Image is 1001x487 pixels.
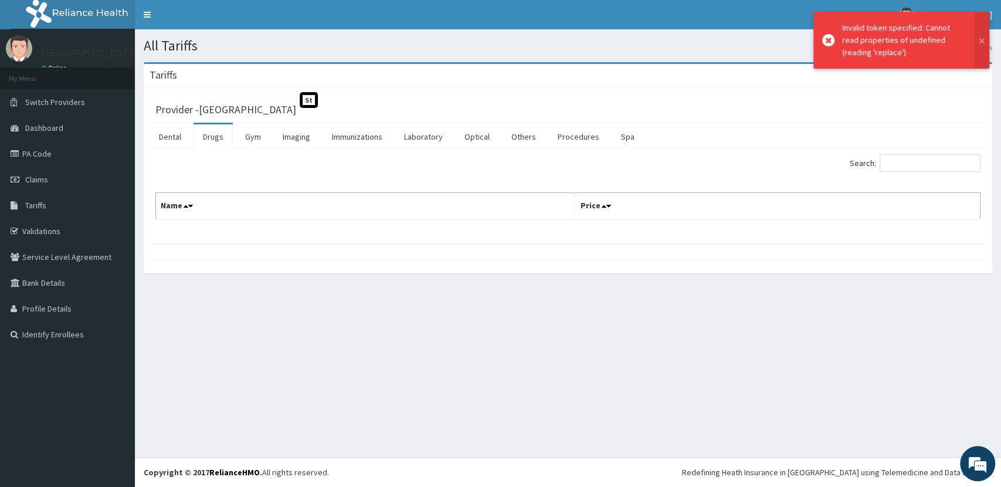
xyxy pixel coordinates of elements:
h1: All Tariffs [144,38,992,53]
a: Laboratory [395,124,452,149]
h3: Tariffs [150,70,177,80]
span: Switch Providers [25,97,85,107]
span: Tariffs [25,200,46,211]
span: Dashboard [25,123,63,133]
span: St [300,92,318,108]
img: User Image [6,35,32,62]
a: RelianceHMO [209,467,260,478]
div: Invalid token specified: Cannot read properties of undefined (reading 'replace') [842,22,963,59]
th: Price [575,193,980,220]
a: Gym [236,124,270,149]
input: Search: [880,154,980,172]
span: We're online! [68,148,162,266]
a: Dental [150,124,191,149]
span: Claims [25,174,48,185]
a: Optical [455,124,499,149]
img: User Image [899,8,914,22]
span: [GEOGRAPHIC_DATA] [921,9,992,20]
p: [GEOGRAPHIC_DATA] [41,48,138,58]
footer: All rights reserved. [135,457,1001,487]
a: Procedures [548,124,609,149]
a: Imaging [273,124,320,149]
th: Name [156,193,576,220]
a: Online [41,64,69,72]
a: Spa [612,124,644,149]
strong: Copyright © 2017 . [144,467,262,478]
textarea: Type your message and hit 'Enter' [6,320,223,361]
div: Minimize live chat window [192,6,220,34]
img: d_794563401_company_1708531726252_794563401 [22,59,47,88]
a: Immunizations [323,124,392,149]
a: Drugs [194,124,233,149]
h3: Provider - [GEOGRAPHIC_DATA] [155,104,296,115]
div: Redefining Heath Insurance in [GEOGRAPHIC_DATA] using Telemedicine and Data Science! [682,466,992,478]
label: Search: [850,154,980,172]
a: Others [502,124,545,149]
div: Chat with us now [61,66,197,81]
